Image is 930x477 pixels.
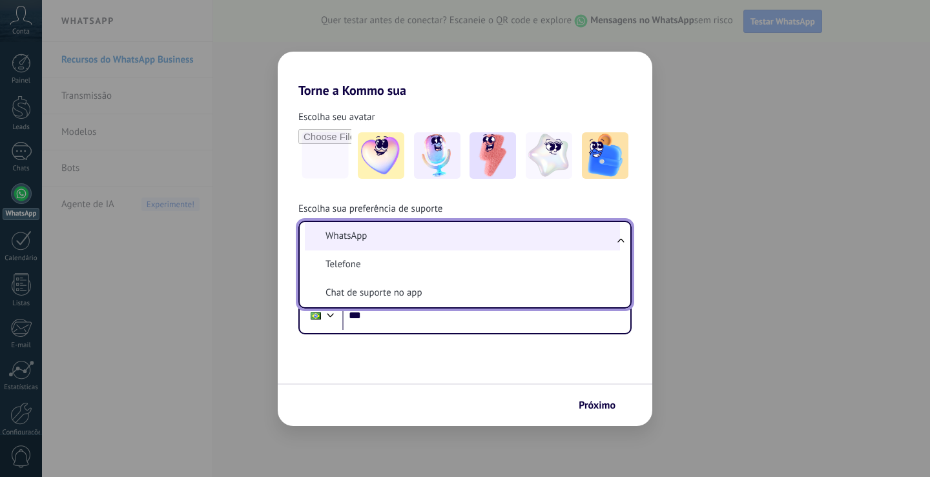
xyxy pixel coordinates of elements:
[298,203,442,216] span: Escolha sua preferência de suporte
[325,230,367,243] span: WhatsApp
[358,132,404,179] img: -1.jpeg
[325,258,361,271] span: Telefone
[470,132,516,179] img: -3.jpeg
[304,302,328,329] div: Brazil: + 55
[298,111,375,124] span: Escolha seu avatar
[325,287,422,299] span: Chat de suporte no app
[526,132,572,179] img: -4.jpeg
[579,401,615,410] span: Próximo
[573,394,633,416] button: Próximo
[414,132,460,179] img: -2.jpeg
[582,132,628,179] img: -5.jpeg
[278,52,652,98] h2: Torne a Kommo sua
